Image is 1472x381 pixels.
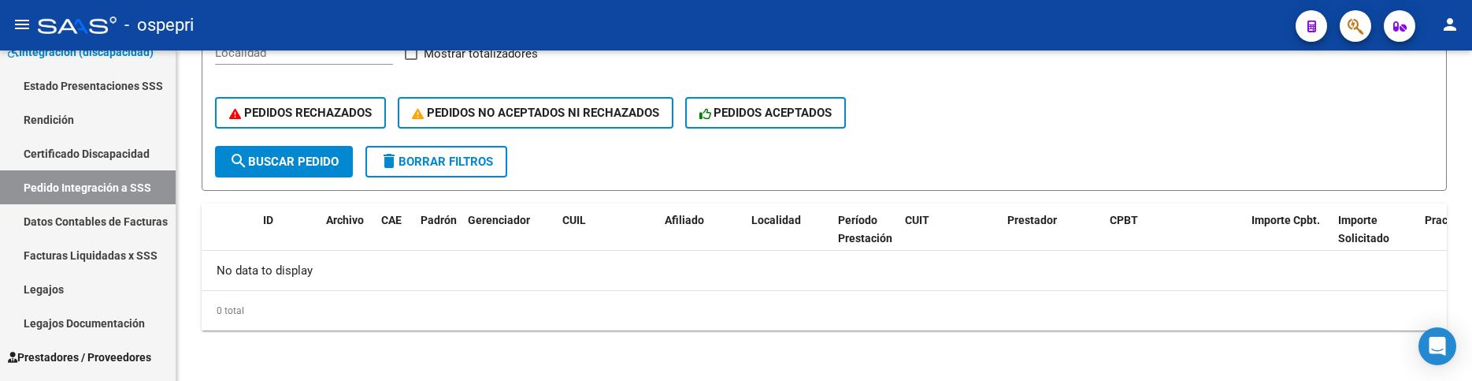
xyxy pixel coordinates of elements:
button: PEDIDOS RECHAZADOS [215,97,386,129]
button: Borrar Filtros [365,146,507,177]
datatable-header-cell: Afiliado [658,204,745,273]
datatable-header-cell: Importe Cpbt. [1245,204,1332,273]
span: PEDIDOS ACEPTADOS [699,106,832,120]
span: PEDIDOS NO ACEPTADOS NI RECHAZADOS [412,106,659,120]
datatable-header-cell: Localidad [745,204,832,273]
span: Borrar Filtros [380,155,493,169]
button: PEDIDOS ACEPTADOS [685,97,847,129]
datatable-header-cell: ID [257,204,320,273]
span: Buscar Pedido [229,155,339,169]
mat-icon: person [1440,15,1459,34]
datatable-header-cell: Importe Solicitado [1332,204,1418,273]
mat-icon: menu [13,15,32,34]
datatable-header-cell: Prestador [1001,204,1103,273]
button: Buscar Pedido [215,146,353,177]
datatable-header-cell: Gerenciador [462,204,556,273]
div: Open Intercom Messenger [1418,327,1456,365]
span: Archivo [326,214,364,226]
span: Período Prestación [838,214,892,245]
mat-icon: search [229,151,248,170]
span: Integración (discapacidad) [8,43,154,61]
span: Prestador [1007,214,1057,226]
span: CPBT [1110,214,1138,226]
datatable-header-cell: Archivo [320,204,375,273]
span: ID [263,214,273,226]
span: Afiliado [665,214,704,226]
span: Gerenciador [468,214,530,226]
span: Mostrar totalizadores [424,44,538,63]
datatable-header-cell: CUIL [556,204,658,273]
datatable-header-cell: Padrón [414,204,462,273]
div: 0 total [202,291,1447,331]
span: Practica [1425,214,1466,226]
datatable-header-cell: CAE [375,204,414,273]
datatable-header-cell: CUIT [899,204,1001,273]
span: - ospepri [124,8,194,43]
datatable-header-cell: Período Prestación [832,204,899,273]
span: CAE [381,214,402,226]
span: CUIT [905,214,929,226]
span: Prestadores / Proveedores [8,349,151,366]
span: Padrón [421,214,457,226]
span: CUIL [562,214,586,226]
button: PEDIDOS NO ACEPTADOS NI RECHAZADOS [398,97,673,129]
span: Localidad [751,214,801,226]
span: Importe Cpbt. [1251,214,1320,226]
div: No data to display [202,251,1447,290]
mat-icon: delete [380,151,399,170]
span: PEDIDOS RECHAZADOS [229,106,372,120]
datatable-header-cell: CPBT [1103,204,1245,273]
span: Importe Solicitado [1338,214,1389,245]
